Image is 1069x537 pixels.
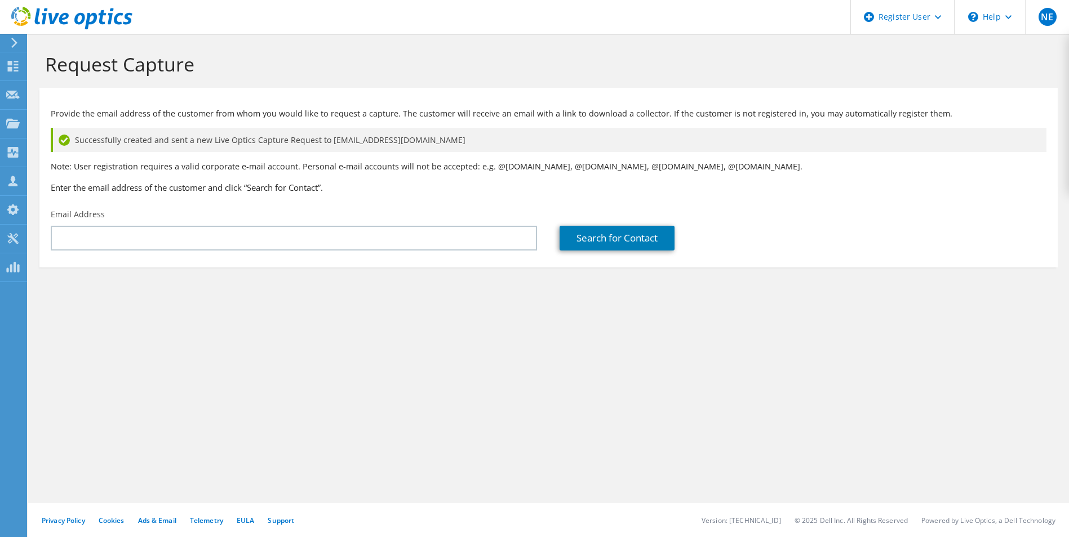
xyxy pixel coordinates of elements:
[45,52,1046,76] h1: Request Capture
[75,134,465,146] span: Successfully created and sent a new Live Optics Capture Request to [EMAIL_ADDRESS][DOMAIN_NAME]
[560,226,675,250] a: Search for Contact
[51,160,1046,173] p: Note: User registration requires a valid corporate e-mail account. Personal e-mail accounts will ...
[51,209,105,220] label: Email Address
[51,108,1046,120] p: Provide the email address of the customer from whom you would like to request a capture. The cust...
[51,181,1046,194] h3: Enter the email address of the customer and click “Search for Contact”.
[190,516,223,525] a: Telemetry
[268,516,294,525] a: Support
[968,12,978,22] svg: \n
[921,516,1055,525] li: Powered by Live Optics, a Dell Technology
[42,516,85,525] a: Privacy Policy
[237,516,254,525] a: EULA
[702,516,781,525] li: Version: [TECHNICAL_ID]
[1039,8,1057,26] span: NE
[795,516,908,525] li: © 2025 Dell Inc. All Rights Reserved
[138,516,176,525] a: Ads & Email
[99,516,125,525] a: Cookies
